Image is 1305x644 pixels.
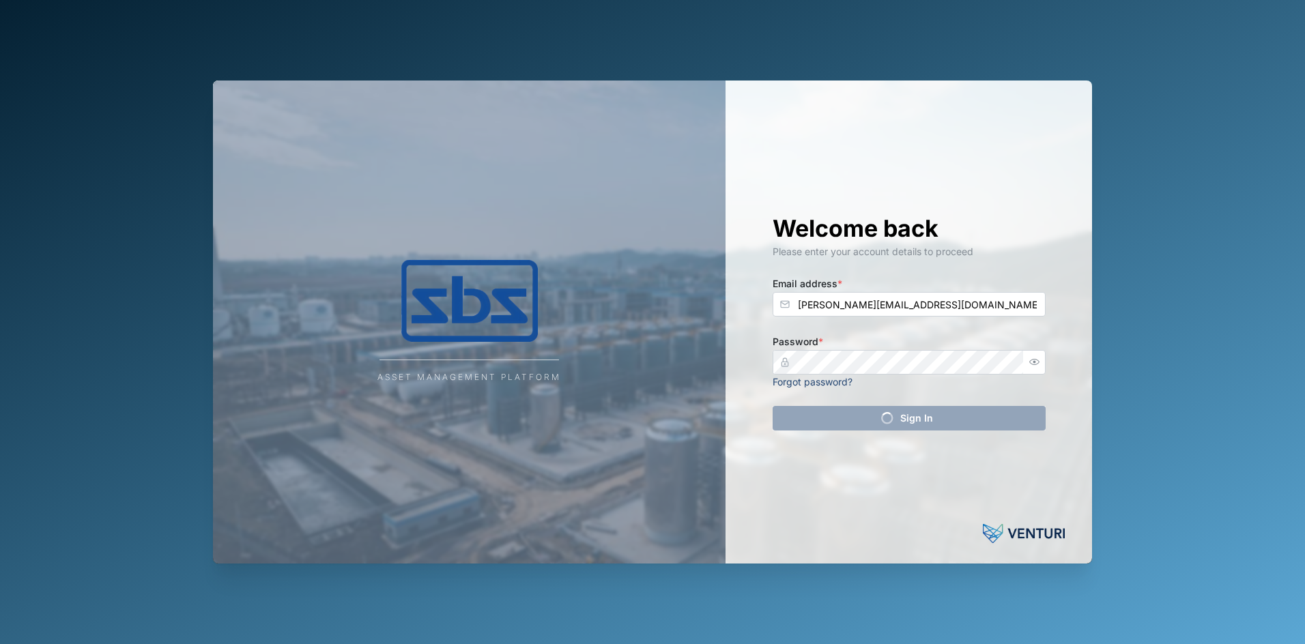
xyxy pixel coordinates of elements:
label: Password [773,334,823,349]
div: Please enter your account details to proceed [773,244,1046,259]
div: Asset Management Platform [377,371,561,384]
img: Powered by: Venturi [983,520,1065,547]
a: Forgot password? [773,376,852,387]
h1: Welcome back [773,214,1046,244]
img: Company Logo [333,260,606,342]
input: Enter your email [773,292,1046,317]
label: Email address [773,276,842,291]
